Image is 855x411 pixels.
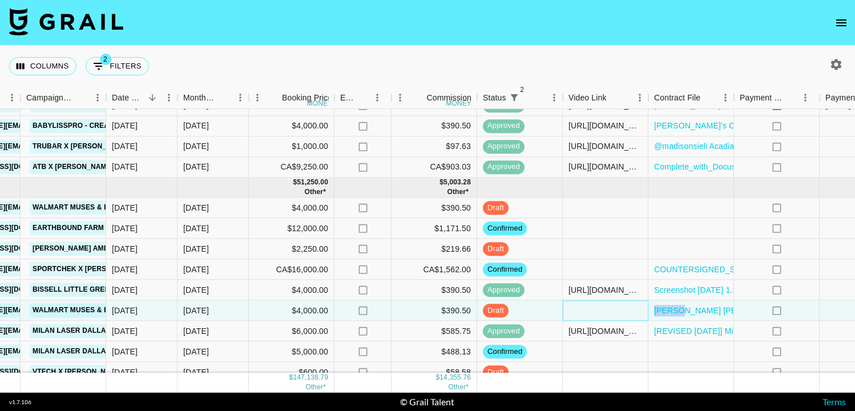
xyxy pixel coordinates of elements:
[249,116,334,136] div: $4,000.00
[112,325,138,337] div: 8/26/2025
[392,157,477,178] div: CA$903.03
[249,301,334,321] div: $4,000.00
[784,90,800,106] button: Sort
[654,284,782,296] a: Screenshot [DATE] 1.11.55 PM.png
[249,136,334,157] div: $1,000.00
[30,365,151,380] a: VTech x [PERSON_NAME] (Sept)
[249,219,334,239] div: $12,000.00
[144,90,160,106] button: Sort
[183,305,209,316] div: Oct '25
[392,219,477,239] div: $1,171.50
[112,141,138,152] div: 8/18/2025
[183,141,209,152] div: Sep '25
[183,87,216,109] div: Month Due
[183,366,209,378] div: Oct '25
[9,8,123,35] img: Grail Talent
[249,362,334,383] div: $600.00
[506,90,522,106] div: 2 active filters
[483,142,525,152] span: approved
[112,243,138,255] div: 9/26/2025
[282,87,332,109] div: Booking Price
[297,178,328,187] div: 51,250.00
[183,202,209,213] div: Oct '25
[232,89,249,106] button: Menu
[183,284,209,296] div: Oct '25
[654,87,700,109] div: Contract File
[340,87,356,109] div: Expenses: Remove Commission?
[830,11,853,34] button: open drawer
[112,305,138,316] div: 9/18/2025
[9,398,31,406] div: v 1.7.106
[392,239,477,260] div: $219.66
[293,178,297,187] div: $
[112,346,138,357] div: 8/26/2025
[334,87,392,109] div: Expenses: Remove Commission?
[304,188,326,196] span: CA$ 25,250.00
[26,87,73,109] div: Campaign (Type)
[30,304,201,318] a: Walmart Muses & Brands [DATE] Campaign
[483,100,525,111] span: approved
[73,90,89,106] button: Sort
[30,324,180,339] a: Milan Laser Dallas x [PERSON_NAME]
[30,242,226,256] a: [PERSON_NAME] Ambassador Program (October)
[483,162,525,173] span: approved
[3,89,21,106] button: Menu
[825,100,851,111] div: 10/3/2025
[30,263,227,277] a: SportChek x [PERSON_NAME] - October Campaign
[392,342,477,362] div: $488.13
[483,305,509,316] span: draft
[506,90,522,106] button: Show filters
[369,89,386,106] button: Menu
[410,90,426,106] button: Sort
[216,90,232,106] button: Sort
[447,188,469,196] span: CA$ 2,465.03
[249,157,334,178] div: CA$9,250.00
[426,87,471,109] div: Commission
[483,121,525,132] span: approved
[435,373,439,382] div: $
[477,87,563,109] div: Status
[568,87,607,109] div: Video Link
[183,243,209,255] div: Oct '25
[21,87,106,109] div: Campaign (Type)
[30,160,156,174] a: ATB x [PERSON_NAME] (Aug-Oct)
[568,120,642,132] div: https://www.instagram.com/reel/DOq7w8QDlH1/
[392,198,477,219] div: $390.50
[30,201,245,215] a: Walmart Muses & Brands Social Wellness Campaign
[112,223,138,234] div: 10/8/2025
[717,89,734,106] button: Menu
[106,87,178,109] div: Date Created
[392,280,477,301] div: $390.50
[100,54,111,65] span: 2
[30,98,166,112] a: Western Son Vodka x Mile 0 Fest
[307,100,333,107] div: money
[289,373,293,382] div: $
[183,120,209,132] div: Sep '25
[160,89,178,106] button: Menu
[522,90,538,106] button: Sort
[483,244,509,255] span: draft
[568,141,642,152] div: https://www.tiktok.com/@madisonsieli/video/7546270760990543118
[448,383,469,391] span: CA$ 4,319.91
[183,325,209,337] div: Oct '25
[700,90,716,106] button: Sort
[249,280,334,301] div: $4,000.00
[568,325,642,337] div: https://www.instagram.com/p/DPjaZNAgLuf/
[30,221,191,236] a: Earthbound Farm x Lexi [PERSON_NAME]
[392,89,409,106] button: Menu
[483,223,527,234] span: confirmed
[183,100,209,111] div: Sep '25
[483,367,509,378] span: draft
[483,87,506,109] div: Status
[30,283,185,297] a: BISSELL Little Green Mini Partnership
[822,396,846,407] a: Terms
[439,178,443,187] div: $
[30,119,193,133] a: BaBylissPRO - Creator Campaign - Flats
[112,264,138,275] div: 9/25/2025
[293,373,328,382] div: 147,138.79
[112,202,138,213] div: 10/8/2025
[249,89,266,106] button: Menu
[249,260,334,280] div: CA$16,000.00
[249,198,334,219] div: $4,000.00
[483,326,525,337] span: approved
